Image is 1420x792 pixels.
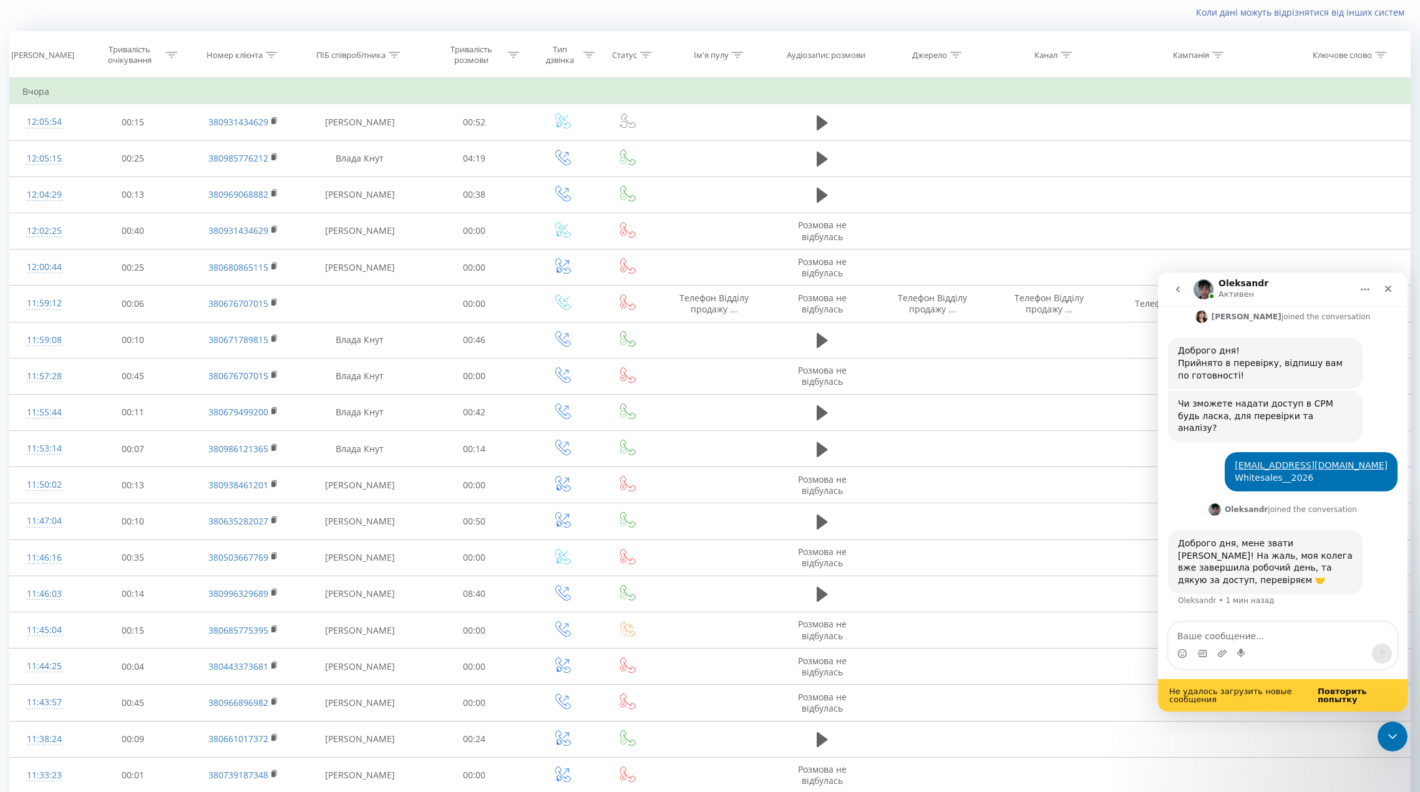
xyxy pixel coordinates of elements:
td: 00:06 [79,286,187,322]
span: Телефон Відділу продажу ... [898,292,967,315]
div: 11:46:03 [22,582,66,606]
a: 380685775395 [208,624,268,636]
td: [PERSON_NAME] [299,685,421,721]
td: 00:00 [421,467,528,503]
td: 00:25 [79,140,187,176]
a: 380986121365 [208,443,268,455]
td: [PERSON_NAME] [299,176,421,213]
div: 12:04:29 [22,183,66,207]
a: 380739187348 [208,769,268,781]
div: Тривалість очікування [96,44,163,65]
td: [PERSON_NAME] [299,721,421,757]
div: 12:05:54 [22,110,66,134]
td: 00:50 [421,503,528,539]
div: 11:53:14 [22,437,66,461]
div: ПІБ співробітника [316,50,386,60]
td: [PERSON_NAME] [299,249,421,286]
td: 00:10 [79,322,187,358]
td: 00:00 [421,539,528,576]
td: 00:13 [79,467,187,503]
div: 11:57:28 [22,364,66,389]
td: 00:40 [79,213,187,249]
td: 00:15 [79,104,187,140]
span: Розмова не відбулась [798,546,847,569]
td: 00:15 [79,612,187,649]
td: 00:10 [79,503,187,539]
a: 380985776212 [208,152,268,164]
td: [PERSON_NAME] [299,649,421,685]
td: [PERSON_NAME] [299,612,421,649]
div: Кампанія [1173,50,1209,60]
div: 12:02:25 [22,219,66,243]
a: 380635282027 [208,515,268,527]
td: Влада Кнут [299,431,421,467]
td: Влада Кнут [299,394,421,430]
div: Канал [1034,50,1058,60]
td: Влада Кнут [299,358,421,394]
td: 00:14 [421,431,528,467]
td: [PERSON_NAME] [299,503,421,539]
div: Джерело [912,50,947,60]
td: 00:07 [79,431,187,467]
div: 11:44:25 [22,654,66,679]
a: 380996329689 [208,587,268,599]
span: Розмова не відбулась [798,618,847,641]
td: 00:00 [421,358,528,394]
a: 380931434629 [208,225,268,236]
span: Телефон Відділу продажу ... [679,292,749,315]
td: 00:13 [79,176,187,213]
td: [PERSON_NAME] [299,467,421,503]
td: 00:24 [421,721,528,757]
div: 11:43:57 [22,690,66,715]
td: 00:14 [79,576,187,612]
div: Ім'я пулу [694,50,729,60]
span: Розмова не відбулась [798,219,847,242]
span: Розмова не відбулась [798,292,847,315]
iframe: Intercom live chat [1378,722,1408,751]
td: 00:00 [421,286,528,322]
td: 00:38 [421,176,528,213]
td: 00:00 [421,249,528,286]
a: 380443373681 [208,660,268,672]
a: 380969068882 [208,188,268,200]
a: 380680865115 [208,261,268,273]
td: Вчора [10,79,1411,104]
td: [PERSON_NAME] [299,539,421,576]
a: 380503667769 [208,551,268,563]
div: Тривалість розмови [438,44,505,65]
td: 00:00 [421,649,528,685]
td: 00:45 [79,358,187,394]
td: 00:52 [421,104,528,140]
td: 00:09 [79,721,187,757]
td: 00:42 [421,394,528,430]
td: 00:25 [79,249,187,286]
span: Розмова не відбулась [798,763,847,786]
div: 11:33:23 [22,763,66,788]
td: 08:40 [421,576,528,612]
a: 380679499200 [208,406,268,418]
